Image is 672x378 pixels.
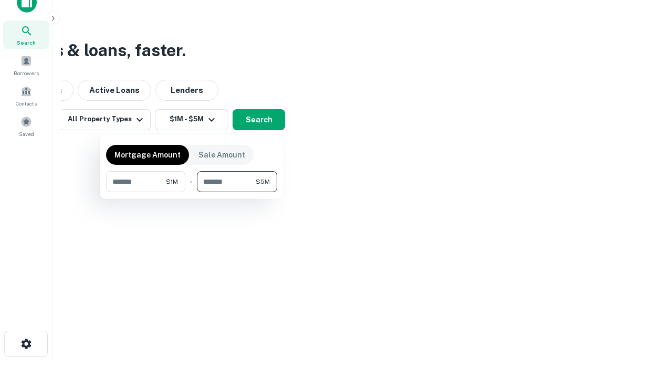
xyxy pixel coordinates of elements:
[114,149,181,161] p: Mortgage Amount
[190,171,193,192] div: -
[166,177,178,186] span: $1M
[619,294,672,344] iframe: Chat Widget
[198,149,245,161] p: Sale Amount
[256,177,270,186] span: $5M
